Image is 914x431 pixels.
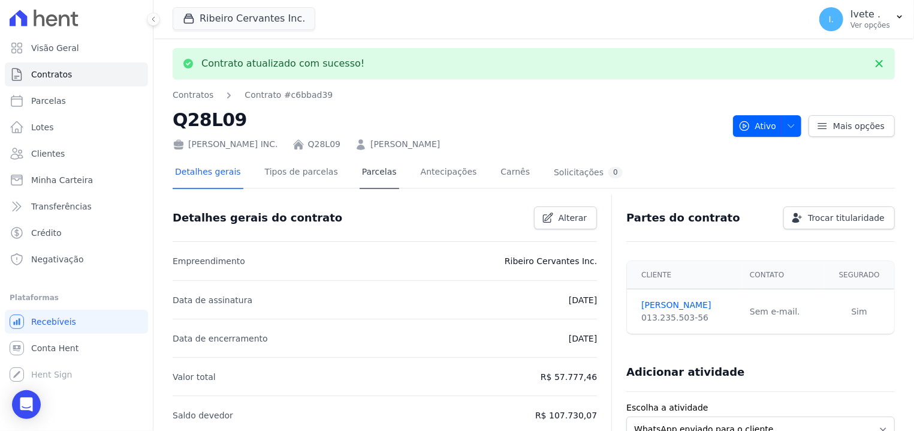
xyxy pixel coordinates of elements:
a: Carnês [498,157,532,189]
span: Mais opções [833,120,885,132]
a: Lotes [5,115,148,139]
span: Recebíveis [31,316,76,328]
a: [PERSON_NAME] [370,138,440,151]
h2: Q28L09 [173,106,723,133]
p: [DATE] [569,331,597,346]
div: Open Intercom Messenger [12,390,41,419]
a: Contrato #c6bbad39 [245,89,333,101]
td: Sim [824,289,894,334]
p: [DATE] [569,293,597,307]
div: 0 [608,167,623,178]
p: Empreendimento [173,254,245,268]
span: Conta Hent [31,342,79,354]
button: Ativo [733,115,802,137]
a: Transferências [5,194,148,219]
button: I. Ivete . Ver opções [810,2,914,36]
p: Valor total [173,370,216,384]
a: Detalhes gerais [173,157,243,189]
a: Contratos [173,89,213,101]
span: Visão Geral [31,42,79,54]
span: Clientes [31,148,65,160]
a: Negativação [5,247,148,271]
span: Trocar titularidade [808,212,885,224]
p: Ver opções [850,20,890,30]
a: Antecipações [418,157,479,189]
div: Solicitações [554,167,623,178]
p: Data de encerramento [173,331,268,346]
nav: Breadcrumb [173,89,333,101]
th: Segurado [824,261,894,289]
h3: Adicionar atividade [626,365,744,379]
a: Conta Hent [5,336,148,360]
p: Data de assinatura [173,293,252,307]
h3: Detalhes gerais do contrato [173,211,342,225]
a: Clientes [5,142,148,166]
a: Contratos [5,62,148,86]
button: Ribeiro Cervantes Inc. [173,7,315,30]
p: Saldo devedor [173,408,233,423]
a: [PERSON_NAME] [641,299,735,312]
span: Alterar [559,212,587,224]
h3: Partes do contrato [626,211,740,225]
label: Escolha a atividade [626,402,895,414]
th: Cliente [627,261,743,289]
nav: Breadcrumb [173,89,723,101]
span: Negativação [31,253,84,265]
a: Trocar titularidade [783,206,895,229]
p: Ivete . [850,8,890,20]
span: I. [829,15,834,23]
p: Contrato atualizado com sucesso! [201,58,364,70]
span: Parcelas [31,95,66,107]
div: [PERSON_NAME] INC. [173,138,278,151]
span: Crédito [31,227,62,239]
a: Visão Geral [5,36,148,60]
a: Minha Carteira [5,168,148,192]
p: R$ 107.730,07 [535,408,597,423]
div: 013.235.503-56 [641,312,735,324]
span: Contratos [31,68,72,80]
a: Alterar [534,206,598,229]
a: Recebíveis [5,310,148,334]
div: Plataformas [10,291,143,305]
a: Parcelas [5,89,148,113]
span: Minha Carteira [31,174,93,186]
th: Contato [743,261,824,289]
a: Solicitações0 [551,157,625,189]
p: R$ 57.777,46 [541,370,597,384]
span: Ativo [738,115,777,137]
a: Tipos de parcelas [263,157,340,189]
a: Crédito [5,221,148,245]
a: Mais opções [809,115,895,137]
td: Sem e-mail. [743,289,824,334]
a: Q28L09 [308,138,340,151]
span: Transferências [31,200,92,212]
span: Lotes [31,121,54,133]
a: Parcelas [360,157,399,189]
p: Ribeiro Cervantes Inc. [505,254,597,268]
